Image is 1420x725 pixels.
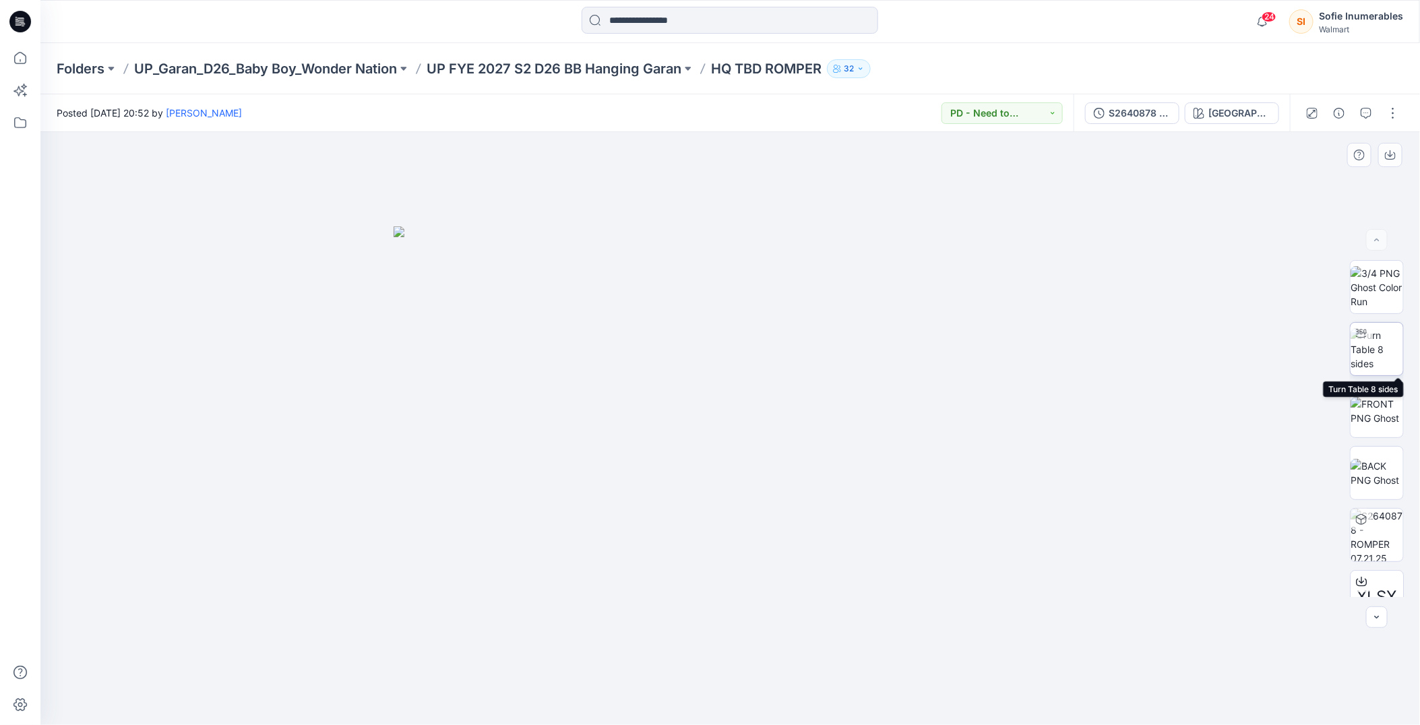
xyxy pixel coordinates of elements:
[1085,102,1179,124] button: S2640878 - ROMPER [DATE]
[1208,106,1270,121] div: [GEOGRAPHIC_DATA]
[57,106,242,120] span: Posted [DATE] 20:52 by
[1351,266,1403,309] img: 3/4 PNG Ghost Color Run
[1351,397,1403,425] img: FRONT PNG Ghost
[1328,102,1350,124] button: Details
[1319,8,1403,24] div: Sofie Inumerables
[134,59,397,78] a: UP_Garan_D26_Baby Boy_Wonder Nation
[1351,509,1403,561] img: S2640878 - ROMPER 07.21.25 AQUA GEYSER BEACH
[827,59,871,78] button: 32
[394,226,1068,725] img: eyJhbGciOiJIUzI1NiIsImtpZCI6IjAiLCJzbHQiOiJzZXMiLCJ0eXAiOiJKV1QifQ.eyJkYXRhIjp7InR5cGUiOiJzdG9yYW...
[1319,24,1403,34] div: Walmart
[1185,102,1279,124] button: [GEOGRAPHIC_DATA]
[1357,585,1397,609] span: XLSX
[1262,11,1276,22] span: 24
[844,61,854,76] p: 32
[1351,328,1403,371] img: Turn Table 8 sides
[57,59,104,78] a: Folders
[166,107,242,119] a: [PERSON_NAME]
[711,59,822,78] p: HQ TBD ROMPER
[1289,9,1314,34] div: SI
[427,59,681,78] a: UP FYE 2027 S2 D26 BB Hanging Garan
[1351,459,1403,487] img: BACK PNG Ghost
[1109,106,1171,121] div: S2640878 - ROMPER [DATE]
